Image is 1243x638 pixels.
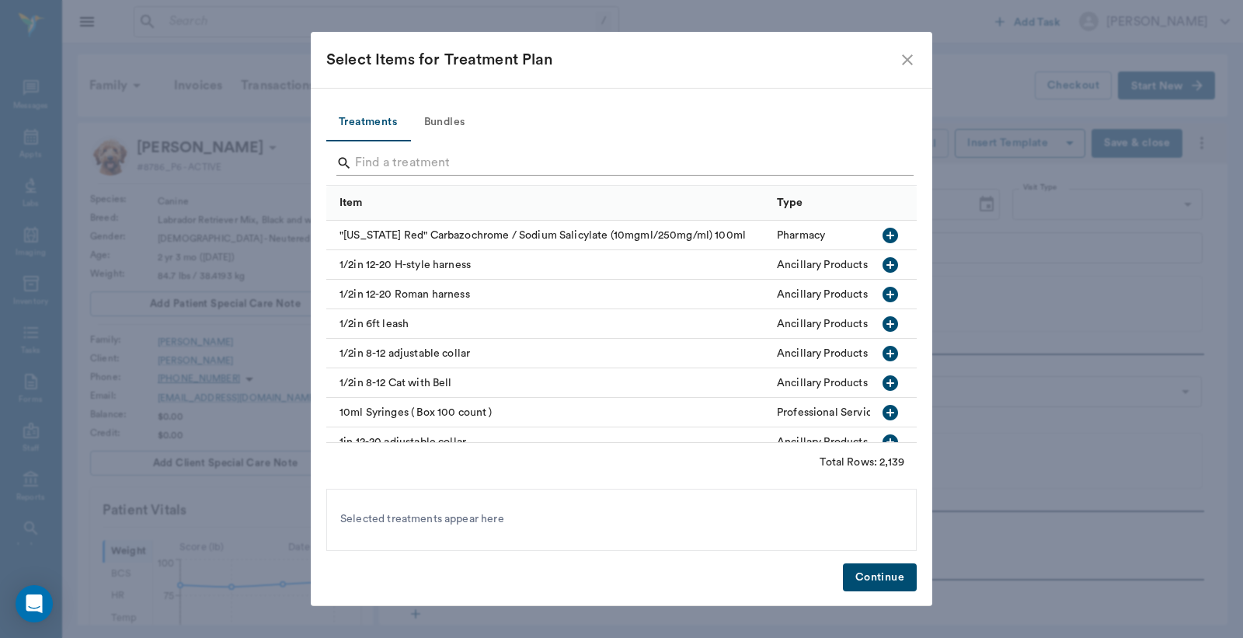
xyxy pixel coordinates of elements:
div: Ancillary Products & Services [777,257,921,273]
div: 10ml Syringes ( Box 100 count ) [326,398,769,427]
div: Search [336,151,914,179]
div: Type [769,186,962,221]
button: Bundles [409,104,479,141]
div: Ancillary Products & Services [777,316,921,332]
div: Select Items for Treatment Plan [326,47,898,72]
input: Find a treatment [355,151,890,176]
div: Type [777,181,803,225]
div: 1/2in 8-12 Cat with Bell [326,368,769,398]
div: 1/2in 12-20 Roman harness [326,280,769,309]
div: 1/2in 6ft leash [326,309,769,339]
div: Open Intercom Messenger [16,585,53,622]
div: Pharmacy [777,228,825,243]
div: Ancillary Products & Services [777,434,921,450]
div: Item [326,186,769,221]
div: 1/2in 8-12 adjustable collar [326,339,769,368]
div: Ancillary Products & Services [777,375,921,391]
div: Total Rows: 2,139 [820,455,904,470]
button: Treatments [326,104,409,141]
div: 1in 12-20 adjustable collar [326,427,769,457]
div: Item [339,181,363,225]
div: 1/2in 12-20 H-style harness [326,250,769,280]
span: Selected treatments appear here [340,511,504,528]
div: Ancillary Products & Services [777,287,921,302]
div: Ancillary Products & Services [777,346,921,361]
div: Professional Services [777,405,883,420]
button: close [898,51,917,69]
div: "[US_STATE] Red" Carbazochrome / Sodium Salicylate (10mgml/250mg/ml) 100ml [326,221,769,250]
button: Continue [843,563,917,592]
